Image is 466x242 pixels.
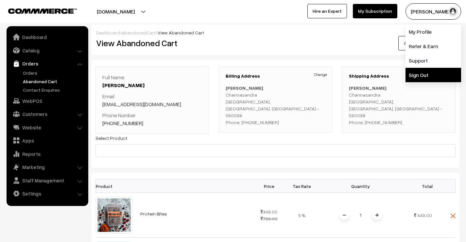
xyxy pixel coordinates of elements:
[253,179,285,193] th: Price
[8,31,86,43] a: Dashboard
[451,214,456,218] img: close
[102,120,143,126] a: [PHONE_NUMBER]
[140,211,167,216] a: Protein Bites
[8,161,86,173] a: Marketing
[406,25,461,39] a: My Profile
[21,86,86,93] a: Contact Enquires
[102,73,202,89] p: Full Name
[102,101,181,107] a: [EMAIL_ADDRESS][DOMAIN_NAME]
[8,7,65,14] a: COMMMERCE
[406,39,461,53] a: Refer & Earn
[8,188,86,199] a: Settings
[403,179,436,193] th: Total
[253,193,285,238] td: 449.00
[102,82,145,88] a: [PERSON_NAME]
[307,4,347,18] a: Hire an Expert
[8,95,86,107] a: WebPOS
[343,214,346,217] img: minus
[8,58,86,69] a: Orders
[122,30,156,35] a: abandonedCart
[406,68,461,82] a: Sign Out
[226,73,325,79] h3: Billing Address
[96,30,120,35] a: Dashboard
[318,179,403,193] th: Quantity
[8,175,86,186] a: Staff Management
[96,179,136,193] th: Product
[8,148,86,160] a: Reports
[285,179,318,193] th: Tax Rate
[8,108,86,120] a: Customers
[226,84,325,126] p: Channasandra [GEOGRAPHIC_DATA], [GEOGRAPHIC_DATA], [GEOGRAPHIC_DATA] - 560098 Phone: [PHONE_NUMBER]
[298,213,305,218] span: 5 %
[21,69,86,76] a: Orders
[226,85,263,91] b: [PERSON_NAME]
[8,121,86,133] a: Website
[102,111,202,127] p: Phone Number
[95,135,127,141] label: Select Product
[158,30,204,35] span: View Abandoned Cart
[353,4,397,18] a: My Subscription
[74,3,158,20] button: [DOMAIN_NAME]
[8,9,77,13] img: COMMMERCE
[375,214,379,217] img: plusI
[96,197,132,233] img: Blue White Modern Electronic Product Listing Amazon Product Image (30).jpg
[21,78,86,85] a: Abandoned Cart
[417,213,432,218] span: 449.00
[406,53,461,68] a: Support
[349,85,387,91] b: [PERSON_NAME]
[349,73,449,79] h3: Shipping Address
[314,72,327,78] a: Change
[406,3,461,20] button: [PERSON_NAME]…
[96,38,271,48] h2: View Abandoned Cart
[102,92,202,108] p: Email
[96,29,455,36] div: / /
[8,45,86,56] a: Catalog
[398,36,424,50] a: Cancel
[448,7,458,16] img: user
[349,84,449,126] p: Channasandra [GEOGRAPHIC_DATA], [GEOGRAPHIC_DATA], [GEOGRAPHIC_DATA] - 560098 Phone: [PHONE_NUMBER]
[8,135,86,146] a: Apps
[261,216,278,221] strike: 789.00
